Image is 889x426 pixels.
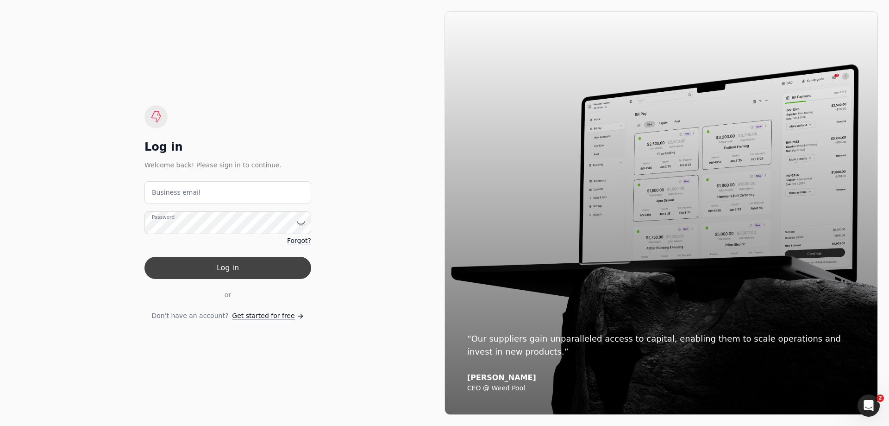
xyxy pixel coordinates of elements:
[876,394,884,402] span: 2
[467,373,855,382] div: [PERSON_NAME]
[152,214,175,221] label: Password
[467,332,855,358] div: “Our suppliers gain unparalleled access to capital, enabling them to scale operations and invest ...
[232,311,294,321] span: Get started for free
[144,257,311,279] button: Log in
[467,384,855,393] div: CEO @ Weed Pool
[225,290,231,300] span: or
[287,236,311,246] a: Forgot?
[232,311,304,321] a: Get started for free
[152,188,200,197] label: Business email
[144,160,311,170] div: Welcome back! Please sign in to continue.
[151,311,228,321] span: Don't have an account?
[858,394,880,417] iframe: Intercom live chat
[144,140,311,154] div: Log in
